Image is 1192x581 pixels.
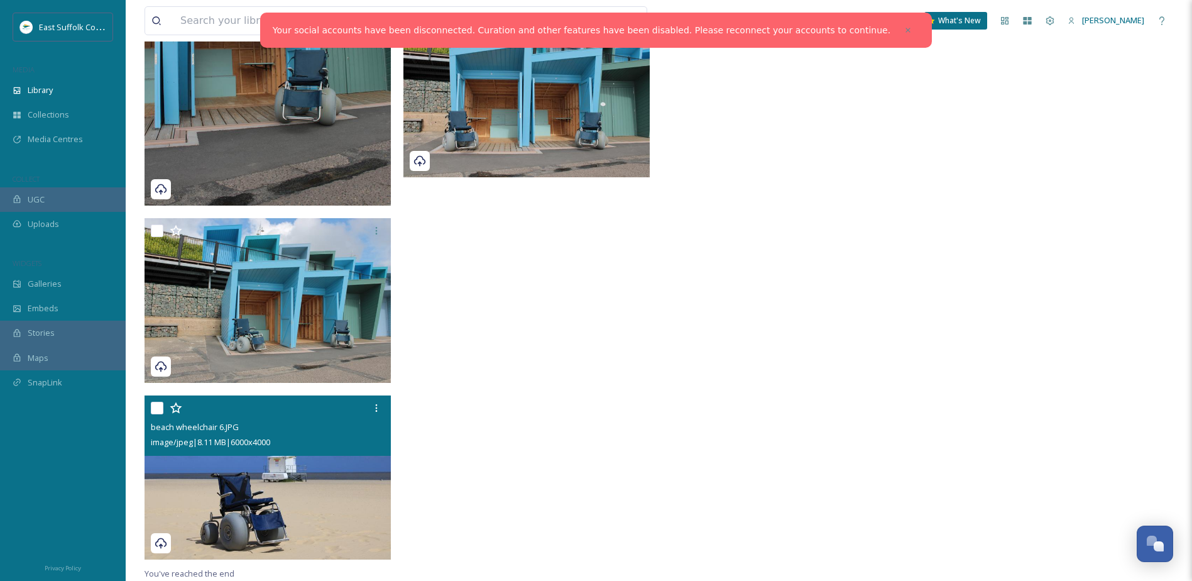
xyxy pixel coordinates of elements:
span: MEDIA [13,65,35,74]
a: Your social accounts have been disconnected. Curation and other features have been disabled. Plea... [273,24,890,37]
span: image/jpeg | 8.11 MB | 6000 x 4000 [151,436,270,448]
span: COLLECT [13,174,40,184]
span: UGC [28,194,45,206]
span: Embeds [28,302,58,314]
span: Stories [28,327,55,339]
a: View all files [567,8,640,33]
img: IMG_0292.JPG [145,218,391,383]
span: Uploads [28,218,59,230]
span: Library [28,84,53,96]
span: Galleries [28,278,62,290]
a: Privacy Policy [45,560,81,575]
span: East Suffolk Council [39,21,113,33]
span: SnapLink [28,377,62,389]
span: Maps [28,352,48,364]
a: What's New [924,12,987,30]
img: ESC%20Logo.png [20,21,33,33]
span: [PERSON_NAME] [1082,14,1144,26]
img: IMG_0291.JPG [403,13,650,177]
span: WIDGETS [13,258,41,268]
span: Collections [28,109,69,121]
span: You've reached the end [145,568,234,579]
button: Open Chat [1137,526,1173,562]
input: Search your library [174,7,522,35]
span: Privacy Policy [45,564,81,572]
img: beach wheelchair 6.JPG [145,395,391,560]
span: Media Centres [28,133,83,145]
a: [PERSON_NAME] [1061,8,1151,33]
span: beach wheelchair 6.JPG [151,421,239,433]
